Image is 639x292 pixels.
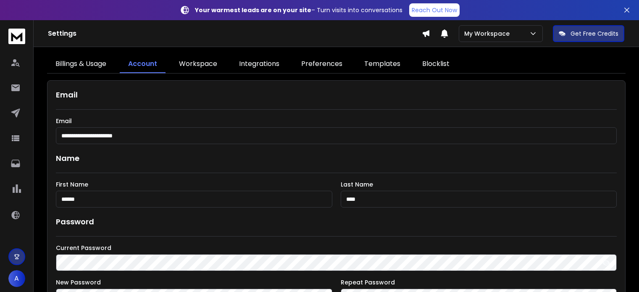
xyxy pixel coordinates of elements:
a: Preferences [293,55,351,73]
p: My Workspace [464,29,513,38]
h1: Settings [48,29,422,39]
h1: Email [56,89,617,101]
button: A [8,270,25,287]
h1: Password [56,216,94,228]
img: logo [8,29,25,44]
p: – Turn visits into conversations [195,6,402,14]
label: Current Password [56,245,617,251]
strong: Your warmest leads are on your site [195,6,311,14]
label: Last Name [341,182,617,187]
label: New Password [56,279,332,285]
label: Repeat Password [341,279,617,285]
a: Billings & Usage [47,55,115,73]
h1: Name [56,153,617,164]
a: Account [120,55,166,73]
label: First Name [56,182,332,187]
label: Email [56,118,617,124]
a: Integrations [231,55,288,73]
a: Templates [356,55,409,73]
a: Workspace [171,55,226,73]
button: Get Free Credits [553,25,624,42]
a: Blocklist [414,55,458,73]
p: Reach Out Now [412,6,457,14]
a: Reach Out Now [409,3,460,17]
p: Get Free Credits [571,29,618,38]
